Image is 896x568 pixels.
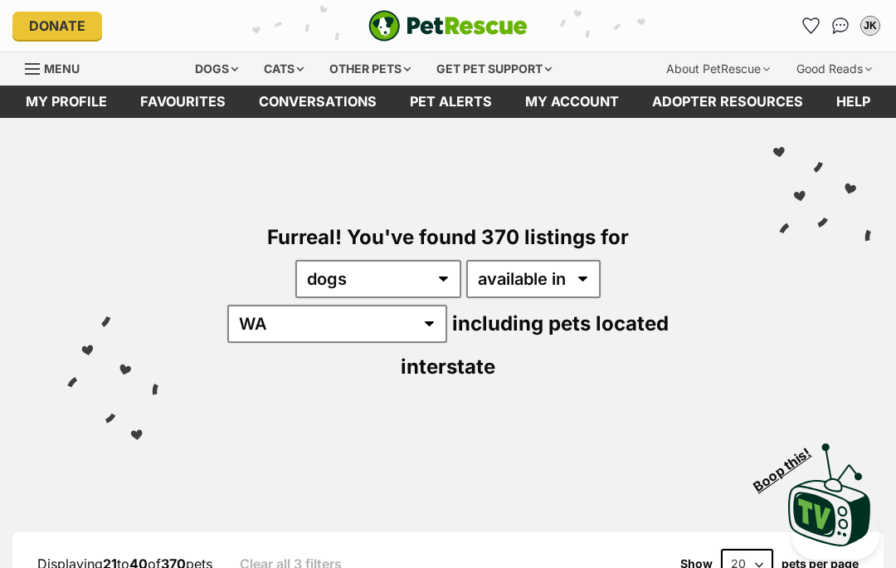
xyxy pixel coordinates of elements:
button: My account [857,12,884,39]
a: Help [820,86,887,118]
img: chat-41dd97257d64d25036548639549fe6c8038ab92f7586957e7f3b1b290dea8141.svg [832,17,850,34]
a: Favourites [797,12,824,39]
div: Good Reads [785,52,884,86]
a: My profile [9,86,124,118]
a: Favourites [124,86,242,118]
ul: Account quick links [797,12,884,39]
iframe: Help Scout Beacon - Open [791,510,879,560]
div: About PetRescue [655,52,782,86]
img: PetRescue TV logo [788,443,871,546]
a: conversations [242,86,393,118]
span: Furreal! You've found 370 listings for [267,225,629,249]
div: Get pet support [425,52,563,86]
a: Donate [12,12,102,40]
div: JK [862,17,879,34]
div: Cats [252,52,315,86]
span: Boop this! [751,434,827,494]
a: My account [509,86,635,118]
span: Menu [44,61,80,76]
span: including pets located interstate [401,311,669,379]
div: Dogs [183,52,250,86]
a: Conversations [827,12,854,39]
a: Adopter resources [635,86,820,118]
img: logo-e224e6f780fb5917bec1dbf3a21bbac754714ae5b6737aabdf751b685950b380.svg [368,10,528,42]
a: PetRescue [368,10,528,42]
a: Boop this! [788,428,871,550]
a: Menu [25,52,91,82]
a: Pet alerts [393,86,509,118]
div: Other pets [318,52,422,86]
